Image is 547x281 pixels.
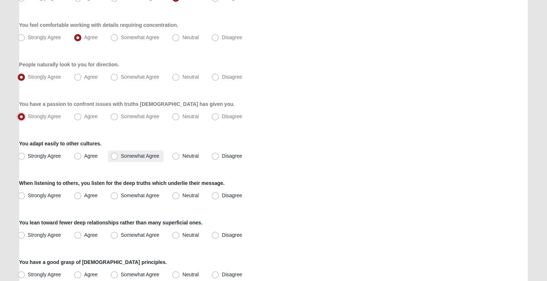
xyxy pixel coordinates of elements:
span: Strongly Agree [28,193,61,198]
span: Disagree [222,74,242,80]
span: ViewState Size: 17 KB [59,272,107,279]
span: Strongly Agree [28,34,61,40]
span: Somewhat Agree [121,113,160,119]
span: Neutral [182,232,199,238]
span: Agree [84,153,98,159]
span: Neutral [182,113,199,119]
span: Agree [84,193,98,198]
span: HTML Size: 115 KB [112,272,154,279]
span: Strongly Agree [28,232,61,238]
span: Agree [84,34,98,40]
span: Agree [84,113,98,119]
span: Somewhat Agree [121,74,160,80]
span: Somewhat Agree [121,153,160,159]
span: Neutral [182,34,199,40]
label: People naturally look to you for direction. [19,61,119,68]
span: Disagree [222,34,242,40]
span: Strongly Agree [28,153,61,159]
span: Agree [84,74,98,80]
span: Somewhat Agree [121,232,160,238]
a: Page Load Time: 0.14s [7,273,51,278]
span: Strongly Agree [28,113,61,119]
label: You have a good grasp of [DEMOGRAPHIC_DATA] principles. [19,259,167,266]
label: You lean toward fewer deep relationships rather than many superficial ones. [19,219,203,226]
span: Neutral [182,153,199,159]
span: Somewhat Agree [121,193,160,198]
span: Neutral [182,193,199,198]
a: Web cache enabled [160,271,164,279]
span: Strongly Agree [28,74,61,80]
span: Disagree [222,153,242,159]
a: Page Properties (Alt+P) [529,268,542,279]
span: Agree [84,232,98,238]
span: Disagree [222,232,242,238]
label: When listening to others, you listen for the deep truths which underlie their message. [19,179,225,187]
span: Disagree [222,113,242,119]
label: You have a passion to confront issues with truths [DEMOGRAPHIC_DATA] has given you. [19,100,235,108]
span: Neutral [182,74,199,80]
span: Somewhat Agree [121,34,160,40]
label: You adapt easily to other cultures. [19,140,102,147]
span: Disagree [222,193,242,198]
label: You feel comfortable working with details requiring concentration. [19,21,178,29]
